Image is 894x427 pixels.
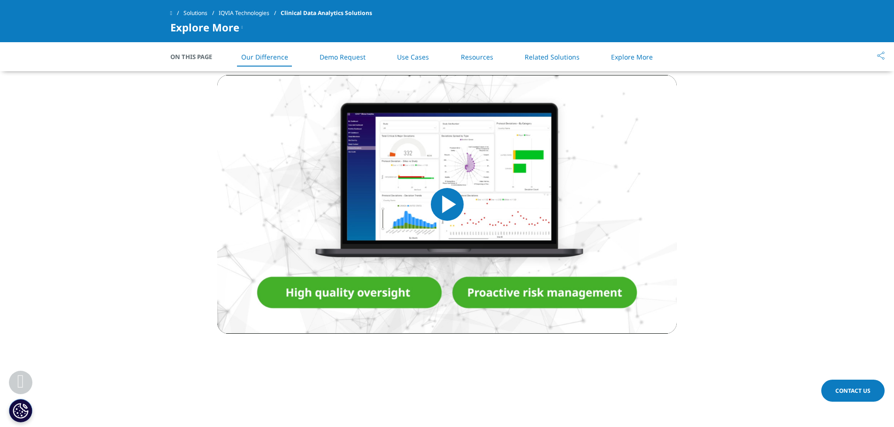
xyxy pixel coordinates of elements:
[170,22,239,33] span: Explore More
[281,5,372,22] span: Clinical Data Analytics Solutions
[170,52,222,61] span: On This Page
[217,75,677,334] video-js: Video Player
[9,399,32,422] button: Cookies Settings
[241,52,288,61] a: Our Difference
[183,5,219,22] a: Solutions
[397,52,429,61] a: Use Cases
[835,387,871,395] span: Contact Us
[431,188,464,221] button: Play Video
[219,5,281,22] a: IQVIA Technologies
[821,380,885,402] a: Contact Us
[320,52,366,61] a: Demo Request
[461,52,493,61] a: Resources
[611,52,653,61] a: Explore More
[525,52,580,61] a: Related Solutions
